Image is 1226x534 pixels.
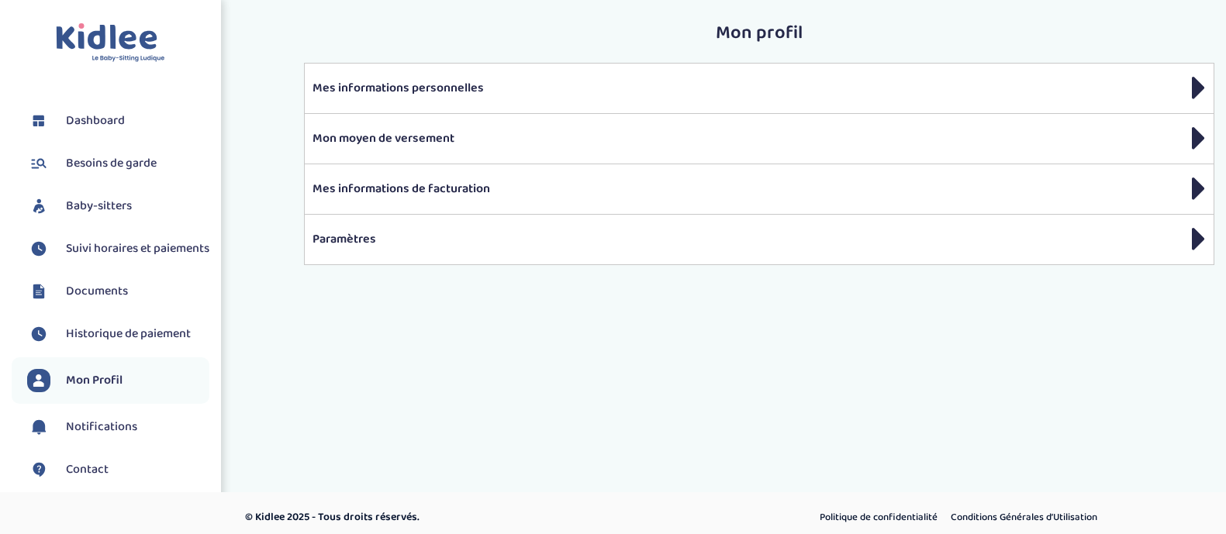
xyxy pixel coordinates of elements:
[66,325,191,343] span: Historique de paiement
[27,415,50,439] img: notification.svg
[313,129,1206,148] p: Mon moyen de versement
[56,23,165,63] img: logo.svg
[27,109,50,133] img: dashboard.svg
[245,509,679,525] p: © Kidlee 2025 - Tous droits réservés.
[66,371,123,390] span: Mon Profil
[27,195,209,218] a: Baby-sitters
[66,112,125,130] span: Dashboard
[27,280,50,303] img: documents.svg
[27,322,209,346] a: Historique de paiement
[66,154,157,173] span: Besoins de garde
[66,239,209,258] span: Suivi horaires et paiements
[27,237,209,260] a: Suivi horaires et paiements
[313,79,1206,98] p: Mes informations personnelles
[27,109,209,133] a: Dashboard
[27,280,209,303] a: Documents
[27,369,50,392] img: profil.svg
[27,322,50,346] img: suivihoraire.svg
[27,195,50,218] img: babysitters.svg
[66,197,132,215] span: Baby-sitters
[27,152,50,175] img: besoin.svg
[27,152,209,175] a: Besoins de garde
[313,230,1206,249] p: Paramètres
[27,458,50,481] img: contact.svg
[66,282,128,301] span: Documents
[304,23,1214,43] h2: Mon profil
[27,369,209,392] a: Mon Profil
[27,458,209,481] a: Contact
[27,237,50,260] img: suivihoraire.svg
[814,508,943,528] a: Politique de confidentialité
[66,418,137,436] span: Notifications
[27,415,209,439] a: Notifications
[313,180,1206,198] p: Mes informations de facturation
[66,460,109,479] span: Contact
[945,508,1103,528] a: Conditions Générales d’Utilisation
